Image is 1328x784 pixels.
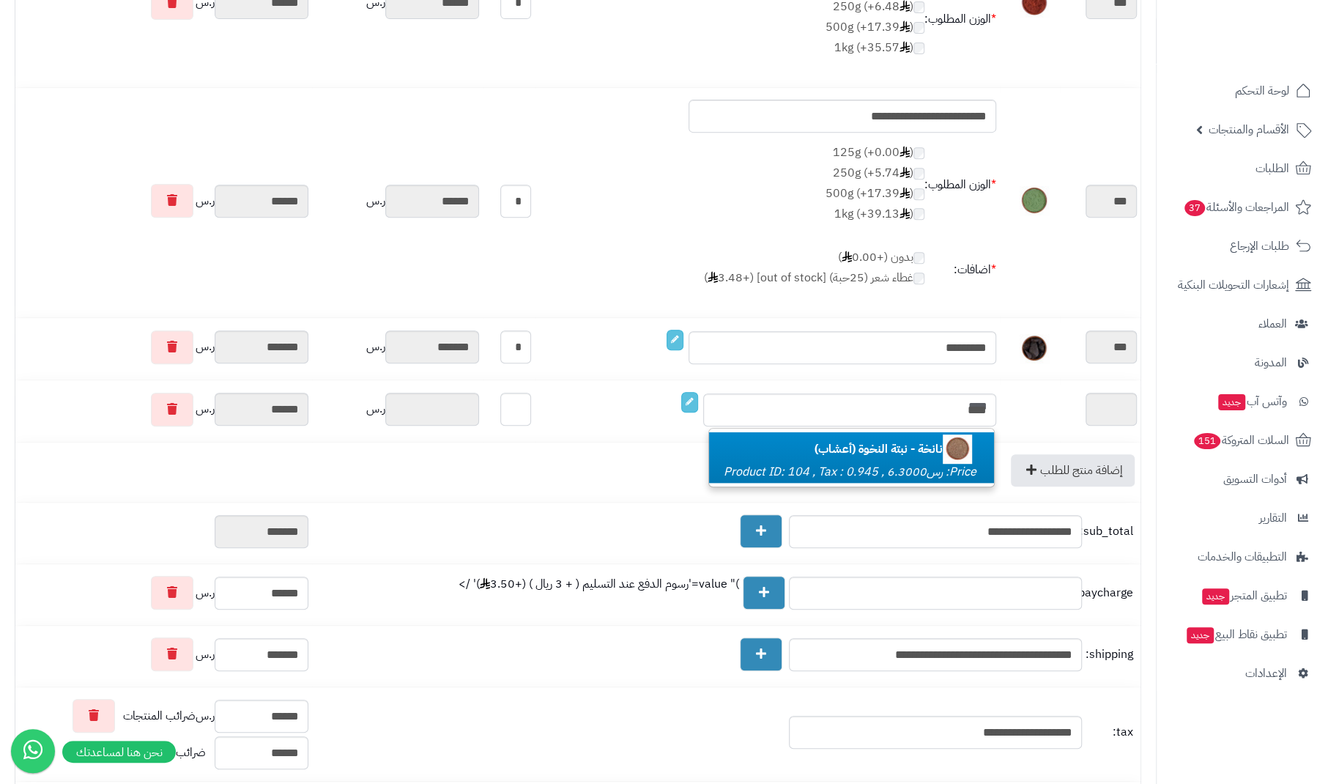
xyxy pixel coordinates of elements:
[19,184,308,218] div: ر.س
[1165,306,1319,341] a: العملاء
[1165,423,1319,458] a: السلات المتروكة151
[704,165,924,182] label: 250g (+5.74 )
[1223,469,1287,489] span: أدوات التسويق
[1086,646,1133,663] span: shipping:
[1165,267,1319,303] a: إشعارات التحويلات البنكية
[1198,547,1287,567] span: التطبيقات والخدمات
[704,206,924,223] label: 1kg (+39.13 )
[913,188,924,200] input: 500g (+17.39)
[123,708,196,725] span: ضرائب المنتجات
[924,237,996,302] td: اضافات:
[1192,430,1289,451] span: السلات المتروكة
[913,208,924,220] input: 1kg (+39.13)
[1086,585,1133,602] span: paycharge:
[1165,539,1319,574] a: التطبيقات والخدمات
[1259,508,1287,528] span: التقارير
[1020,186,1049,215] img: 1690052262-Seder%20Leaves%20Powder%20Organic-40x40.jpg
[1230,236,1289,256] span: طلبات الإرجاع
[1086,724,1133,741] span: tax:
[19,576,308,610] div: ر.س
[913,273,924,284] input: غطاء شعر (25حبة) [out of stock] (+3.48)
[1255,352,1287,373] span: المدونة
[1165,578,1319,613] a: تطبيق المتجرجديد
[150,744,206,761] span: ضرائب أخرى
[1245,663,1287,684] span: الإعدادات
[815,440,979,458] b: نانخة - نبتة النخوة (أعشاب)
[704,270,924,286] label: غطاء شعر (25حبة) [out of stock] (+3.48 )
[1184,200,1205,216] span: 37
[704,185,924,202] label: 500g (+17.39 )
[1086,523,1133,540] span: sub_total:
[826,40,924,56] label: 1kg (+35.57 )
[1165,656,1319,691] a: الإعدادات
[1258,314,1287,334] span: العملاء
[19,330,308,364] div: ر.س
[913,1,924,13] input: 250g (+6.48)
[1201,585,1287,606] span: تطبيق المتجر
[1165,73,1319,108] a: لوحة التحكم
[1183,197,1289,218] span: المراجعات والأسئلة
[1165,617,1319,652] a: تطبيق نقاط البيعجديد
[19,699,308,733] div: ر.س
[1235,81,1289,101] span: لوحة التحكم
[1165,345,1319,380] a: المدونة
[943,434,972,464] img: 1628193472-Ajwain-40x40.jpg
[1209,119,1289,140] span: الأقسام والمنتجات
[1178,275,1289,295] span: إشعارات التحويلات البنكية
[913,22,924,34] input: 500g (+17.39)
[913,147,924,159] input: 125g (+0.00)
[316,185,479,218] div: ر.س
[1255,158,1289,179] span: الطلبات
[19,637,308,671] div: ر.س
[913,252,924,264] input: بدون (+0.00)
[1218,394,1245,410] span: جديد
[1165,151,1319,186] a: الطلبات
[924,133,996,237] td: الوزن المطلوب:
[1185,624,1287,645] span: تطبيق نقاط البيع
[1187,627,1214,643] span: جديد
[1165,190,1319,225] a: المراجعات والأسئلة37
[724,463,976,481] small: Price: رس6.3000 , Product ID: 104 , Tax : 0.945
[1217,391,1287,412] span: وآتس آب
[704,144,924,161] label: 125g (+0.00 )
[1165,500,1319,536] a: التقارير
[913,168,924,180] input: 250g (+5.74)
[316,330,479,363] div: ر.س
[316,393,479,426] div: ر.س
[1165,229,1319,264] a: طلبات الإرجاع
[1011,454,1135,487] a: إضافة منتج للطلب
[704,249,924,266] label: بدون (+0.00 )
[1165,462,1319,497] a: أدوات التسويق
[913,42,924,54] input: 1kg (+35.57)
[1165,384,1319,419] a: وآتس آبجديد
[1202,588,1229,604] span: جديد
[1020,334,1049,363] img: 1692463604-Socotrine%20Aloe-40x40.jpg
[1194,433,1220,449] span: 151
[459,576,789,610] use: )" value='رسوم الدفع عند التسليم ( + 3 ريال ) (+3.50 )' />
[19,393,308,426] div: ر.س
[826,19,924,36] label: 500g (+17.39 )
